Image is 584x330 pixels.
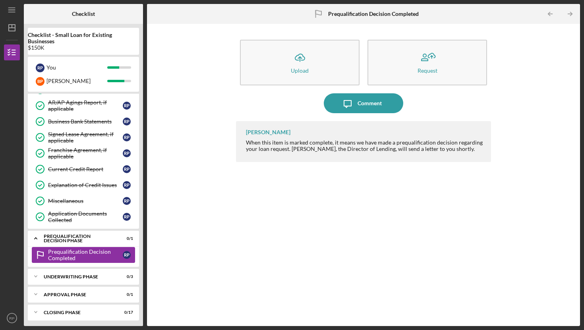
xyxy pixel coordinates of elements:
[123,149,131,157] div: R P
[32,145,135,161] a: Franchise Agreement, if applicableRP
[119,274,133,279] div: 0 / 3
[123,251,131,259] div: R P
[291,68,309,73] div: Upload
[32,98,135,114] a: AR/AP Agings Report, if applicableRP
[32,129,135,145] a: Signed Lease Agreement, if applicableRP
[44,310,113,315] div: Closing Phase
[32,193,135,209] a: MiscellaneousRP
[119,236,133,241] div: 0 / 1
[48,99,123,112] div: AR/AP Agings Report, if applicable
[36,77,44,86] div: B P
[48,131,123,144] div: Signed Lease Agreement, if applicable
[48,182,123,188] div: Explanation of Credit Issues
[246,139,483,152] div: When this item is marked complete, it means we have made a prequalification decision regarding yo...
[28,44,139,51] div: $150K
[36,64,44,72] div: R P
[48,249,123,261] div: Prequalification Decision Completed
[123,133,131,141] div: R P
[32,114,135,129] a: Business Bank StatementsRP
[32,209,135,225] a: Application Documents CollectedRP
[119,292,133,297] div: 0 / 1
[418,68,437,73] div: Request
[324,93,403,113] button: Comment
[46,74,107,88] div: [PERSON_NAME]
[246,129,290,135] div: [PERSON_NAME]
[48,147,123,160] div: Franchise Agreement, if applicable
[72,11,95,17] b: Checklist
[240,40,360,85] button: Upload
[46,61,107,74] div: You
[123,197,131,205] div: R P
[48,210,123,223] div: Application Documents Collected
[123,165,131,173] div: R P
[123,102,131,110] div: R P
[32,161,135,177] a: Current Credit ReportRP
[32,247,135,263] a: Prequalification Decision CompletedRP
[48,166,123,172] div: Current Credit Report
[358,93,382,113] div: Comment
[44,292,113,297] div: Approval Phase
[123,213,131,221] div: R P
[48,198,123,204] div: Miscellaneous
[48,118,123,125] div: Business Bank Statements
[328,11,419,17] b: Prequalification Decision Completed
[32,177,135,193] a: Explanation of Credit IssuesRP
[9,316,14,320] text: RP
[123,118,131,125] div: R P
[123,181,131,189] div: R P
[44,234,113,243] div: Prequalification Decision Phase
[4,310,20,326] button: RP
[119,310,133,315] div: 0 / 17
[28,32,139,44] b: Checklist - Small Loan for Existing Businesses
[367,40,487,85] button: Request
[44,274,113,279] div: Underwriting Phase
